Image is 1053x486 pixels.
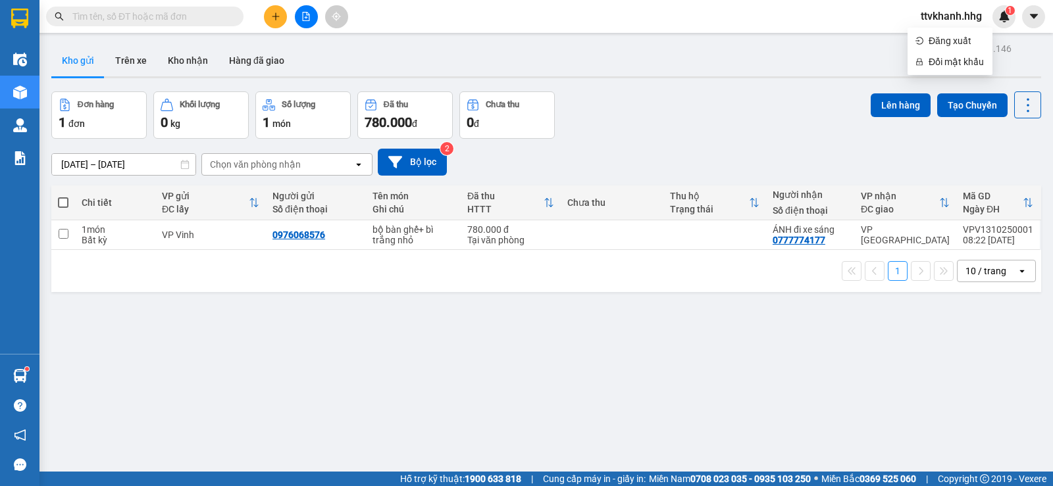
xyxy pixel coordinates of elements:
div: Khối lượng [180,100,220,109]
span: đ [474,118,479,129]
span: Cung cấp máy in - giấy in: [543,472,646,486]
button: Khối lượng0kg [153,91,249,139]
div: bộ bàn ghế+ bì trắng nhỏ [372,224,454,245]
span: question-circle [14,399,26,412]
span: Đổi mật khẩu [929,55,985,69]
div: Người gửi [272,191,359,201]
div: 10 / trang [965,264,1006,278]
button: caret-down [1022,5,1045,28]
button: Hàng đã giao [218,45,295,76]
div: Ghi chú [372,204,454,214]
div: HTTT [467,204,544,214]
button: Kho gửi [51,45,105,76]
div: Số lượng [282,100,315,109]
span: ttvkhanh.hhg [910,8,992,24]
button: Trên xe [105,45,157,76]
div: Trạng thái [670,204,749,214]
sup: 1 [1006,6,1015,15]
span: notification [14,429,26,441]
span: 0 [467,114,474,130]
button: Kho nhận [157,45,218,76]
span: plus [271,12,280,21]
div: Chọn văn phòng nhận [210,158,301,171]
button: aim [325,5,348,28]
div: ĐC giao [861,204,939,214]
div: VP gửi [162,191,249,201]
span: copyright [980,474,989,483]
div: Chi tiết [82,197,149,208]
button: plus [264,5,287,28]
span: login [915,37,923,45]
div: Đã thu [467,191,544,201]
img: warehouse-icon [13,53,27,66]
img: warehouse-icon [13,118,27,132]
button: Số lượng1món [255,91,351,139]
span: caret-down [1028,11,1040,22]
span: aim [332,12,341,21]
div: VPV1310250001 [963,224,1033,235]
span: search [55,12,64,21]
div: Đơn hàng [78,100,114,109]
button: Bộ lọc [378,149,447,176]
span: message [14,458,26,471]
button: Lên hàng [871,93,931,117]
img: solution-icon [13,151,27,165]
span: | [531,472,533,486]
img: warehouse-icon [13,85,27,99]
span: | [926,472,928,486]
div: Người nhận [773,189,848,200]
div: Tên món [372,191,454,201]
img: icon-new-feature [998,11,1010,22]
button: Đã thu780.000đ [357,91,453,139]
strong: 0708 023 035 - 0935 103 250 [690,474,811,484]
input: Tìm tên, số ĐT hoặc mã đơn [72,9,228,24]
div: 0976068576 [272,230,325,240]
img: logo-vxr [11,9,28,28]
span: Miền Bắc [821,472,916,486]
div: Số điện thoại [272,204,359,214]
span: 0 [161,114,168,130]
div: 1 món [82,224,149,235]
div: VP nhận [861,191,939,201]
span: lock [915,58,923,66]
svg: open [1017,266,1027,276]
sup: 1 [25,367,29,371]
div: 780.000 đ [467,224,554,235]
th: Toggle SortBy [155,185,266,220]
div: Thu hộ [670,191,749,201]
span: Miền Nam [649,472,811,486]
th: Toggle SortBy [854,185,956,220]
div: 08:22 [DATE] [963,235,1033,245]
div: ÁNH đi xe sáng [773,224,848,235]
span: Hỗ trợ kỹ thuật: [400,472,521,486]
button: Tạo Chuyến [937,93,1008,117]
span: món [272,118,291,129]
strong: 1900 633 818 [465,474,521,484]
button: 1 [888,261,908,281]
button: Chưa thu0đ [459,91,555,139]
button: Đơn hàng1đơn [51,91,147,139]
span: 1 [263,114,270,130]
div: Chưa thu [486,100,519,109]
div: Tại văn phòng [467,235,554,245]
div: 0777774177 [773,235,825,245]
strong: 0369 525 060 [860,474,916,484]
span: kg [170,118,180,129]
span: 1 [1008,6,1012,15]
button: file-add [295,5,318,28]
img: warehouse-icon [13,369,27,383]
span: file-add [301,12,311,21]
div: Số điện thoại [773,205,848,216]
th: Toggle SortBy [956,185,1040,220]
span: 1 [59,114,66,130]
div: Đã thu [384,100,408,109]
div: Mã GD [963,191,1023,201]
th: Toggle SortBy [663,185,766,220]
svg: open [353,159,364,170]
div: ĐC lấy [162,204,249,214]
span: Đăng xuất [929,34,985,48]
div: Chưa thu [567,197,657,208]
div: VP [GEOGRAPHIC_DATA] [861,224,950,245]
span: đ [412,118,417,129]
div: Bất kỳ [82,235,149,245]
